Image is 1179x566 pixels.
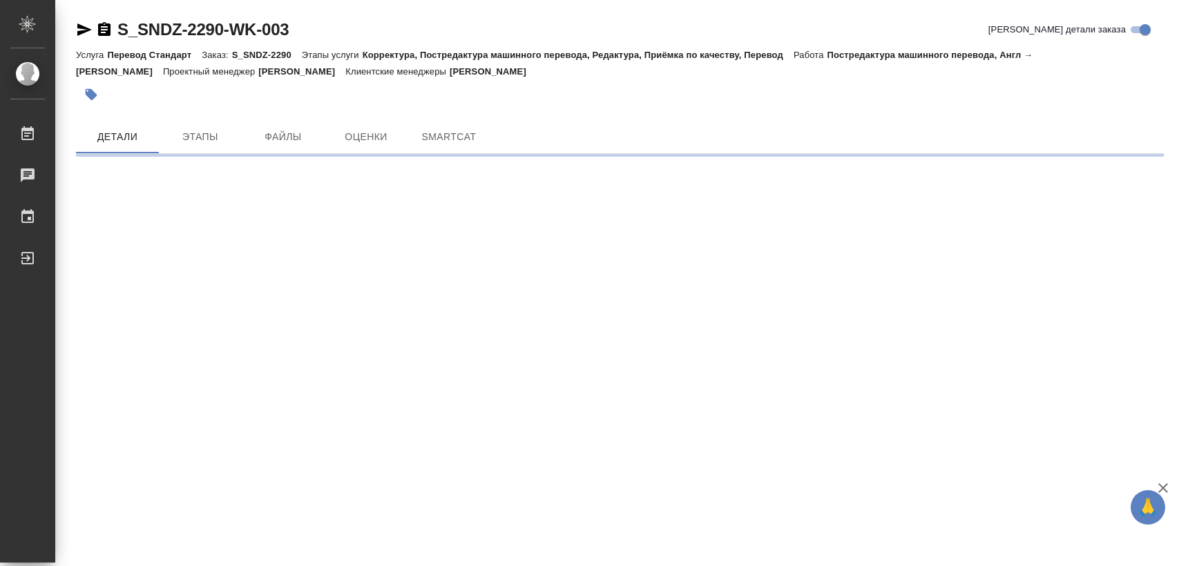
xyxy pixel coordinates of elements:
[988,23,1126,37] span: [PERSON_NAME] детали заказа
[117,20,289,39] a: S_SNDZ-2290-WK-003
[1136,493,1160,522] span: 🙏
[345,66,450,77] p: Клиентские менеджеры
[333,128,399,146] span: Оценки
[76,21,93,38] button: Скопировать ссылку для ЯМессенджера
[96,21,113,38] button: Скопировать ссылку
[1131,490,1165,525] button: 🙏
[450,66,537,77] p: [PERSON_NAME]
[76,79,106,110] button: Добавить тэг
[84,128,151,146] span: Детали
[250,128,316,146] span: Файлы
[794,50,827,60] p: Работа
[302,50,363,60] p: Этапы услуги
[167,128,233,146] span: Этапы
[202,50,231,60] p: Заказ:
[163,66,258,77] p: Проектный менеджер
[416,128,482,146] span: SmartCat
[107,50,202,60] p: Перевод Стандарт
[76,50,107,60] p: Услуга
[258,66,345,77] p: [PERSON_NAME]
[363,50,794,60] p: Корректура, Постредактура машинного перевода, Редактура, Приёмка по качеству, Перевод
[232,50,302,60] p: S_SNDZ-2290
